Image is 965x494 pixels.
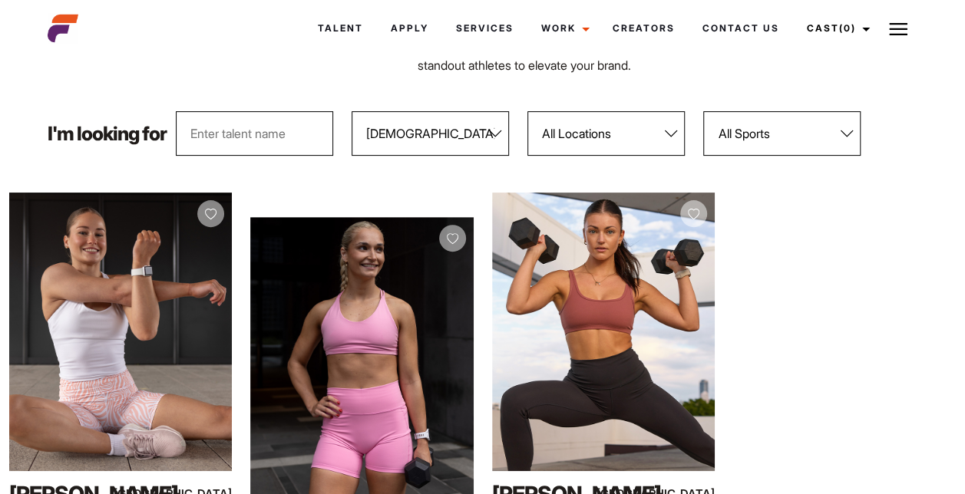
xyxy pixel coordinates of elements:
[599,8,689,49] a: Creators
[176,111,333,156] input: Enter talent name
[304,8,377,49] a: Talent
[839,22,856,34] span: (0)
[527,8,599,49] a: Work
[889,20,907,38] img: Burger icon
[48,124,167,143] p: I'm looking for
[48,13,78,44] img: cropped-aefm-brand-fav-22-square.png
[793,8,879,49] a: Cast(0)
[689,8,793,49] a: Contact Us
[377,8,442,49] a: Apply
[442,8,527,49] a: Services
